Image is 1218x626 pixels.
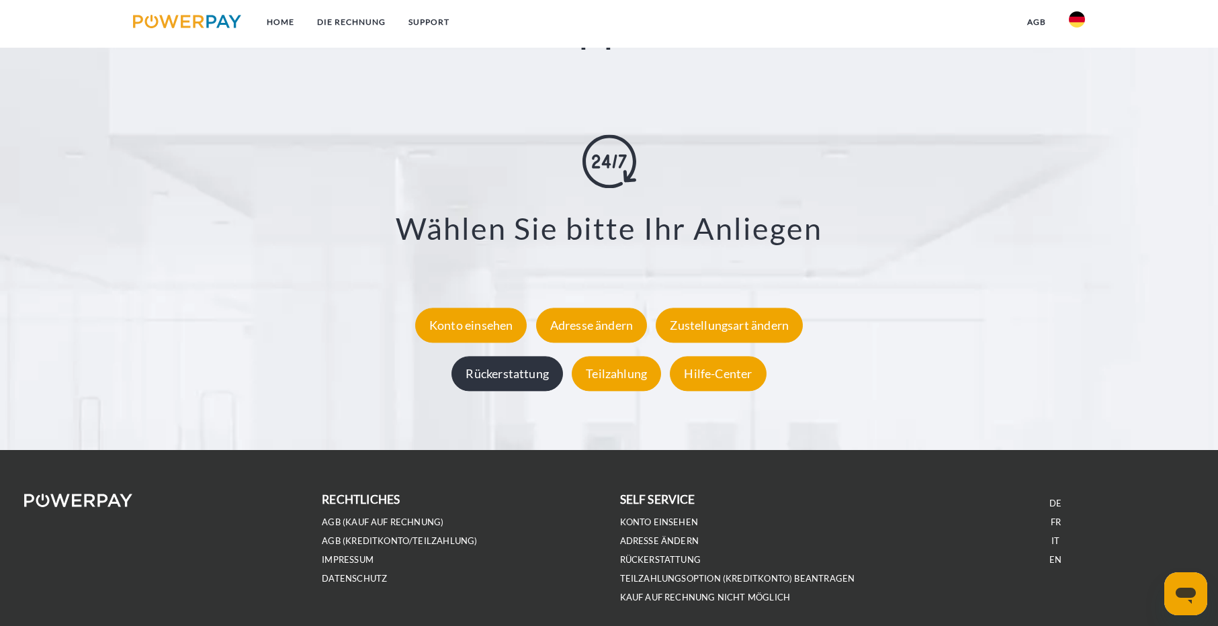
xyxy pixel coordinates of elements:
img: de [1069,11,1085,28]
a: IT [1051,535,1059,547]
a: Hilfe-Center [666,366,769,381]
a: SUPPORT [397,10,461,34]
a: Teilzahlungsoption (KREDITKONTO) beantragen [620,573,855,584]
h3: Wählen Sie bitte Ihr Anliegen [78,210,1141,248]
a: Home [255,10,306,34]
a: Adresse ändern [620,535,699,547]
div: Zustellungsart ändern [656,308,803,343]
a: AGB (Kauf auf Rechnung) [322,517,443,528]
div: Hilfe-Center [670,356,766,391]
img: online-shopping.svg [582,135,636,189]
div: Konto einsehen [415,308,527,343]
a: EN [1049,554,1061,566]
b: rechtliches [322,492,400,506]
a: agb [1016,10,1057,34]
a: Rückerstattung [448,366,566,381]
a: Konto einsehen [412,318,531,332]
a: Adresse ändern [533,318,651,332]
div: Adresse ändern [536,308,648,343]
a: Konto einsehen [620,517,699,528]
a: Kauf auf Rechnung nicht möglich [620,592,791,603]
a: DE [1049,498,1061,509]
a: Rückerstattung [620,554,701,566]
a: FR [1051,517,1061,528]
img: logo-powerpay.svg [133,15,241,28]
a: Zustellungsart ändern [652,318,806,332]
div: Teilzahlung [572,356,661,391]
iframe: Schaltfläche zum Öffnen des Messaging-Fensters [1164,572,1207,615]
img: logo-powerpay-white.svg [24,494,132,507]
a: IMPRESSUM [322,554,374,566]
a: Teilzahlung [568,366,664,381]
b: self service [620,492,695,506]
a: DIE RECHNUNG [306,10,397,34]
a: AGB (Kreditkonto/Teilzahlung) [322,535,477,547]
div: Rückerstattung [451,356,563,391]
a: DATENSCHUTZ [322,573,387,584]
